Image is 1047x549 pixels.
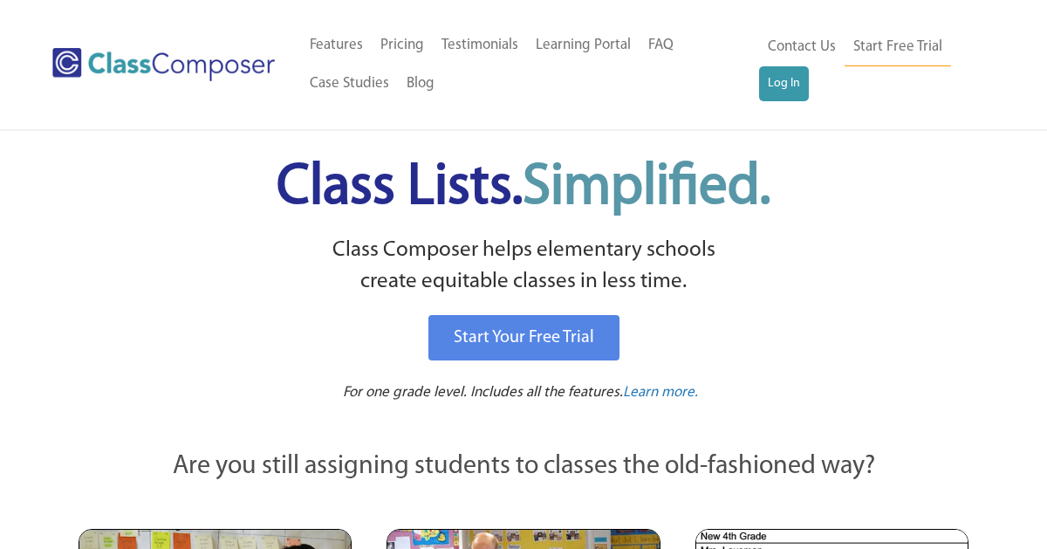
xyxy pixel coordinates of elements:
[640,26,682,65] a: FAQ
[433,26,527,65] a: Testimonials
[759,28,845,66] a: Contact Us
[623,385,698,400] span: Learn more.
[343,385,623,400] span: For one grade level. Includes all the features.
[428,315,619,360] a: Start Your Free Trial
[52,48,275,80] img: Class Composer
[523,160,770,216] span: Simplified.
[759,66,809,101] a: Log In
[623,382,698,404] a: Learn more.
[277,160,770,216] span: Class Lists.
[76,235,971,299] p: Class Composer helps elementary schools create equitable classes in less time.
[372,26,433,65] a: Pricing
[759,28,982,101] nav: Header Menu
[79,448,968,486] p: Are you still assigning students to classes the old-fashioned way?
[301,26,759,103] nav: Header Menu
[845,28,951,67] a: Start Free Trial
[301,26,372,65] a: Features
[301,65,398,103] a: Case Studies
[454,329,594,347] span: Start Your Free Trial
[398,65,443,103] a: Blog
[527,26,640,65] a: Learning Portal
